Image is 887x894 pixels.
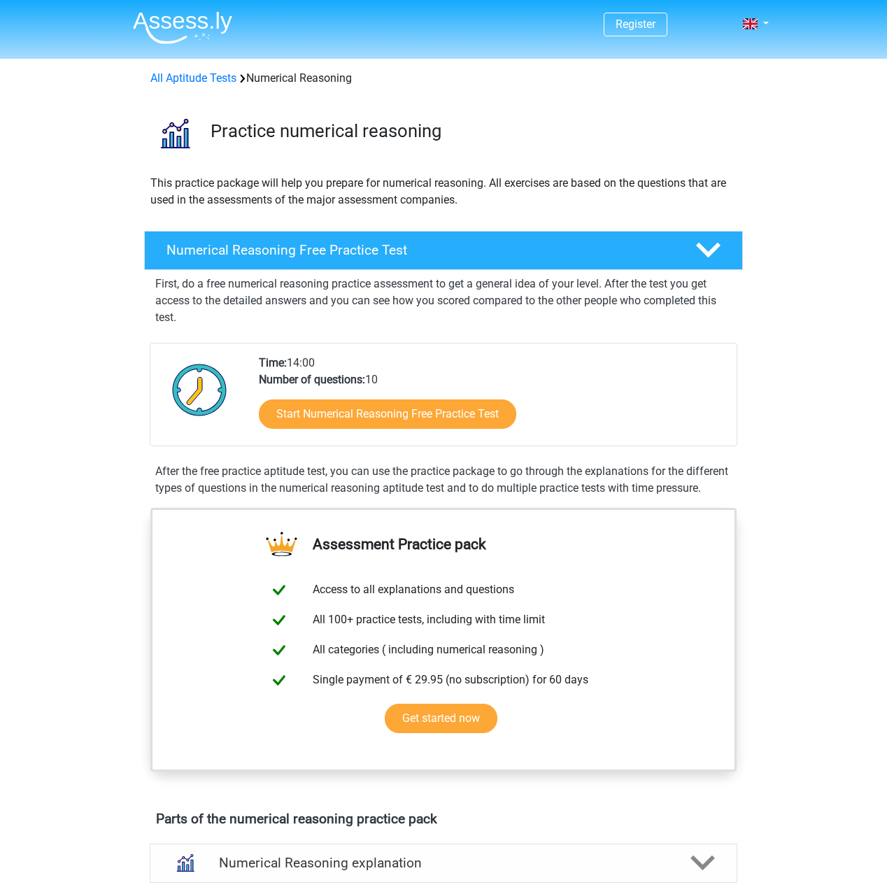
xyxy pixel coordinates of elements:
[259,399,516,429] a: Start Numerical Reasoning Free Practice Test
[211,120,732,142] h3: Practice numerical reasoning
[259,356,287,369] b: Time:
[164,355,235,425] img: Clock
[219,855,668,871] h4: Numerical Reasoning explanation
[145,104,204,163] img: numerical reasoning
[385,704,497,733] a: Get started now
[150,463,737,497] div: After the free practice aptitude test, you can use the practice package to go through the explana...
[259,373,365,386] b: Number of questions:
[145,70,742,87] div: Numerical Reasoning
[133,11,232,44] img: Assessly
[248,355,736,446] div: 14:00 10
[150,175,737,208] p: This practice package will help you prepare for numerical reasoning. All exercises are based on t...
[167,845,203,881] img: numerical reasoning explanations
[166,242,673,258] h4: Numerical Reasoning Free Practice Test
[150,71,236,85] a: All Aptitude Tests
[155,276,732,326] p: First, do a free numerical reasoning practice assessment to get a general idea of your level. Aft...
[616,17,655,31] a: Register
[144,844,743,883] a: explanations Numerical Reasoning explanation
[139,231,748,270] a: Numerical Reasoning Free Practice Test
[156,811,731,827] h4: Parts of the numerical reasoning practice pack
